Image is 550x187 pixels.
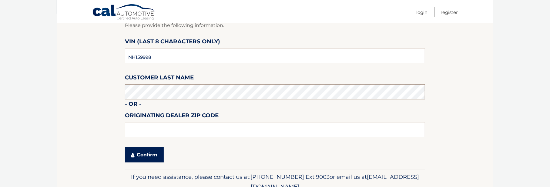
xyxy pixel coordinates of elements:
label: Originating Dealer Zip Code [125,111,219,122]
a: Login [416,7,428,17]
a: Register [441,7,458,17]
label: Customer Last Name [125,73,194,84]
label: VIN (last 8 characters only) [125,37,220,48]
button: Confirm [125,147,164,162]
label: - or - [125,99,141,111]
span: [PHONE_NUMBER] Ext 9003 [250,173,330,180]
p: Please provide the following information. [125,21,425,30]
a: Cal Automotive [92,4,156,22]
